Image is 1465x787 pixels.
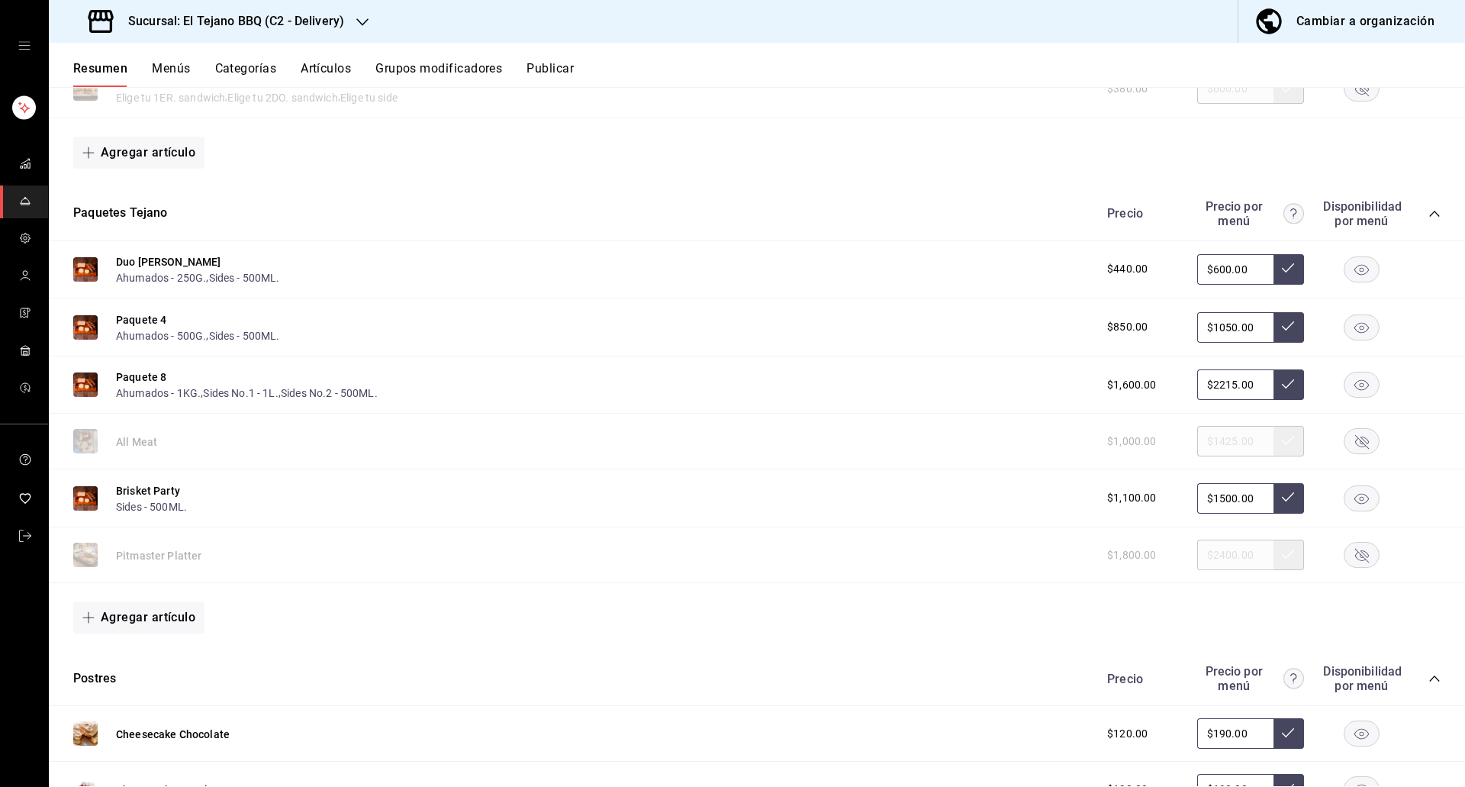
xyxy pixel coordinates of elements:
img: Preview [73,315,98,340]
input: Sin ajuste [1197,718,1273,749]
img: Preview [73,373,98,397]
div: Disponibilidad por menú [1323,199,1399,228]
div: , , [116,385,378,401]
button: open drawer [18,40,31,52]
input: Sin ajuste [1197,369,1273,400]
button: Categorías [215,61,277,87]
button: Grupos modificadores [375,61,502,87]
div: Disponibilidad por menú [1323,664,1399,693]
span: $120.00 [1107,726,1148,742]
button: Paquetes Tejano [73,205,168,222]
button: Sides - 500ML. [116,499,187,514]
button: collapse-category-row [1428,208,1441,220]
button: Resumen [73,61,127,87]
div: , [116,327,280,344]
span: $850.00 [1107,319,1148,335]
button: Ahumados - 500G. [116,328,206,344]
button: Menús [152,61,190,87]
div: Precio por menú [1197,664,1304,693]
input: Sin ajuste [1197,254,1273,285]
span: $440.00 [1107,261,1148,277]
div: Precio [1092,206,1190,221]
button: Artículos [301,61,351,87]
img: Preview [73,486,98,511]
button: Ahumados - 1KG. [116,385,201,401]
span: $1,600.00 [1107,377,1156,393]
button: Brisket Party [116,483,180,498]
button: Agregar artículo [73,137,204,169]
button: Sides - 500ML. [209,270,280,285]
h3: Sucursal: El Tejano BBQ (C2 - Delivery) [116,12,344,31]
img: Preview [73,257,98,282]
span: $1,100.00 [1107,490,1156,506]
button: Agregar artículo [73,602,204,634]
div: Cambiar a organización [1296,11,1434,32]
input: Sin ajuste [1197,312,1273,343]
button: collapse-category-row [1428,672,1441,685]
button: Publicar [526,61,574,87]
button: Sides No.1 - 1L. [203,385,278,401]
div: , [116,269,280,285]
div: Precio [1092,672,1190,686]
img: Preview [73,721,98,746]
div: navigation tabs [73,61,1465,87]
button: Ahumados - 250G. [116,270,206,285]
button: Duo [PERSON_NAME] [116,254,221,269]
button: Paquete 4 [116,312,166,327]
button: Postres [73,670,116,688]
div: Precio por menú [1197,199,1304,228]
button: Cheesecake Chocolate [116,727,230,742]
input: Sin ajuste [1197,483,1273,514]
button: Sides - 500ML. [209,328,280,344]
button: Paquete 8 [116,369,166,385]
button: Sides No.2 - 500ML. [281,385,378,401]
